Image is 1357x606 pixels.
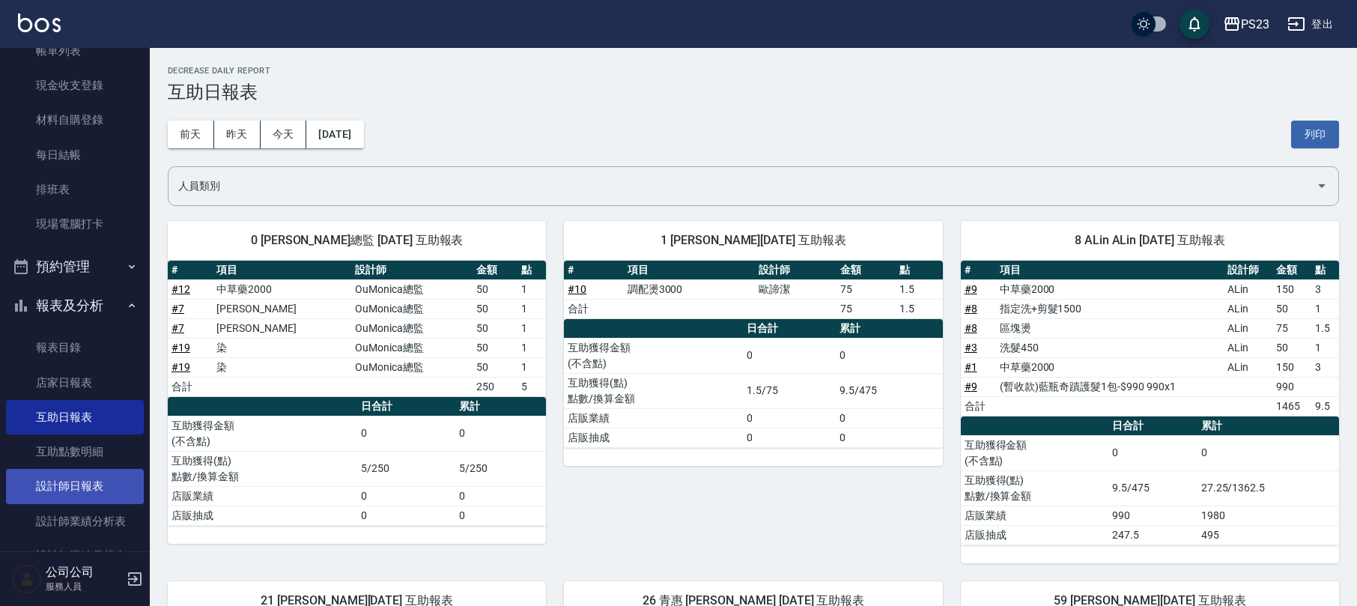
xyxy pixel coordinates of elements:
td: 0 [743,428,836,447]
td: 染 [213,357,351,377]
td: 3 [1311,357,1339,377]
td: 1.5/75 [743,373,836,408]
td: 合計 [961,396,996,416]
td: 0 [455,506,546,525]
span: 8 ALin ALin [DATE] 互助報表 [979,233,1321,248]
td: 0 [743,408,836,428]
td: 50 [473,299,517,318]
td: 1 [517,338,546,357]
table: a dense table [168,261,546,397]
a: 帳單列表 [6,34,144,68]
td: 合計 [564,299,623,318]
th: 日合計 [1108,416,1197,436]
td: ALin [1224,318,1272,338]
a: 互助日報表 [6,400,144,434]
td: 0 [357,486,456,506]
a: 排班表 [6,172,144,207]
th: 金額 [837,261,896,280]
a: #19 [171,361,190,373]
td: 中草藥2000 [996,279,1224,299]
td: 1 [1311,338,1339,357]
td: 互助獲得(點) 點數/換算金額 [564,373,742,408]
td: 990 [1272,377,1311,396]
a: #8 [965,303,977,315]
th: 項目 [996,261,1224,280]
button: 前天 [168,121,214,148]
td: 0 [1108,435,1197,470]
table: a dense table [564,261,942,319]
th: 點 [1311,261,1339,280]
th: 項目 [624,261,755,280]
td: 中草藥2000 [213,279,351,299]
th: 設計師 [1224,261,1272,280]
td: 0 [836,338,943,373]
th: 金額 [1272,261,1311,280]
a: 店家日報表 [6,366,144,400]
td: OuMonica總監 [351,338,472,357]
td: 洗髮450 [996,338,1224,357]
th: # [961,261,996,280]
button: 預約管理 [6,247,144,286]
button: Open [1310,174,1334,198]
a: #9 [965,381,977,393]
th: 日合計 [743,319,836,339]
th: 設計師 [755,261,837,280]
td: 互助獲得(點) 點數/換算金額 [961,470,1109,506]
td: 1.5 [896,279,943,299]
h2: Decrease Daily Report [168,66,1339,76]
td: 1 [517,279,546,299]
td: ALin [1224,299,1272,318]
td: 0 [1197,435,1339,470]
th: # [564,261,623,280]
table: a dense table [961,416,1339,545]
td: 50 [473,279,517,299]
td: 1 [517,299,546,318]
td: [PERSON_NAME] [213,299,351,318]
a: 材料自購登錄 [6,103,144,137]
td: 染 [213,338,351,357]
td: 0 [357,506,456,525]
td: 0 [455,486,546,506]
td: 27.25/1362.5 [1197,470,1339,506]
p: 服務人員 [46,580,122,593]
td: 250 [473,377,517,396]
th: # [168,261,213,280]
a: #9 [965,283,977,295]
a: 設計師業績月報表 [6,539,144,573]
td: 495 [1197,525,1339,545]
td: 1.5 [1311,318,1339,338]
td: 1465 [1272,396,1311,416]
td: 歐諦潔 [755,279,837,299]
a: 現場電腦打卡 [6,207,144,241]
td: 互助獲得(點) 點數/換算金額 [168,451,357,486]
td: 0 [743,338,836,373]
td: 3 [1311,279,1339,299]
button: 登出 [1281,10,1339,38]
td: 5/250 [455,451,546,486]
td: 75 [1272,318,1311,338]
a: #19 [171,342,190,354]
td: (暫收款)藍瓶奇蹟護髮1包-$990 990x1 [996,377,1224,396]
table: a dense table [961,261,1339,416]
td: 店販抽成 [168,506,357,525]
img: Logo [18,13,61,32]
a: #1 [965,361,977,373]
th: 金額 [473,261,517,280]
td: OuMonica總監 [351,279,472,299]
td: 中草藥2000 [996,357,1224,377]
h3: 互助日報表 [168,82,1339,103]
button: 今天 [261,121,307,148]
button: save [1180,9,1209,39]
td: 店販業績 [961,506,1109,525]
th: 點 [896,261,943,280]
button: 昨天 [214,121,261,148]
a: #3 [965,342,977,354]
a: 現金收支登錄 [6,68,144,103]
td: 9.5/475 [1108,470,1197,506]
table: a dense table [564,319,942,448]
td: OuMonica總監 [351,357,472,377]
td: 互助獲得金額 (不含點) [564,338,742,373]
td: 5/250 [357,451,456,486]
td: 75 [837,299,896,318]
td: 150 [1272,357,1311,377]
